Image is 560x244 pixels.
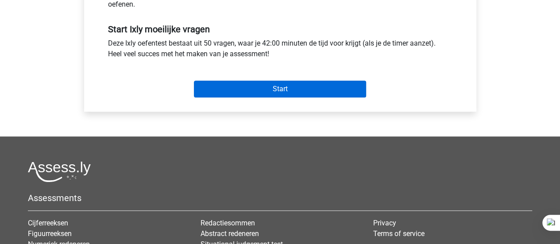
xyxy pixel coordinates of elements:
[201,229,259,238] a: Abstract redeneren
[28,219,68,227] a: Cijferreeksen
[201,219,255,227] a: Redactiesommen
[28,193,532,203] h5: Assessments
[108,24,452,35] h5: Start Ixly moeilijke vragen
[28,161,91,182] img: Assessly logo
[194,81,366,97] input: Start
[373,229,424,238] a: Terms of service
[28,229,72,238] a: Figuurreeksen
[373,219,396,227] a: Privacy
[101,38,459,63] div: Deze Ixly oefentest bestaat uit 50 vragen, waar je 42:00 minuten de tijd voor krijgt (als je de t...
